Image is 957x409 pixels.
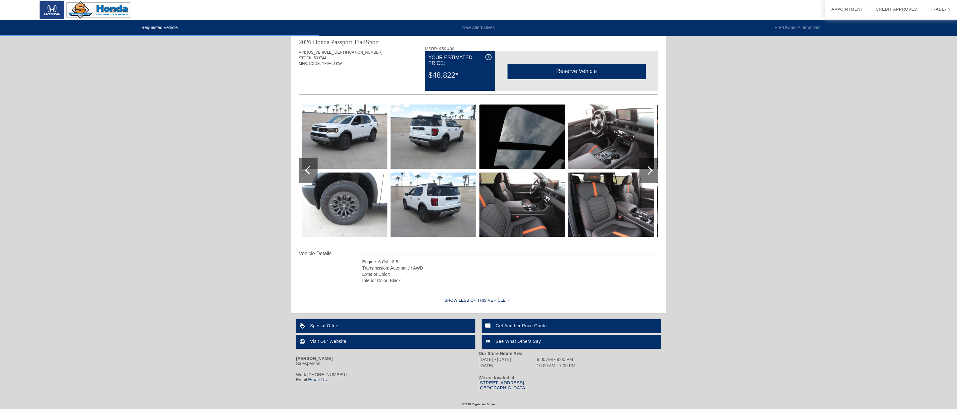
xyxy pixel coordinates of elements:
div: Reserve Vehicle [508,64,646,79]
div: 2026 Honda Passport [299,38,352,46]
strong: [PERSON_NAME] [296,356,333,361]
img: 9.jpg [568,173,654,237]
div: Show Less of this Vehicle [291,288,666,313]
a: Get Another Price Quote [482,319,661,333]
div: TrailSport [354,38,379,46]
img: 2.jpg [302,105,387,169]
img: 5.jpg [391,173,476,237]
div: Interior Color: Black [362,277,657,284]
div: Vehicle Details [299,250,362,257]
div: MSRP: $50,400 [425,46,658,51]
li: Pre-Owned Alternatives [638,20,957,36]
div: Quoted on [DATE] 12:52:26 PM [299,76,658,86]
td: 8:00 AM - 9:00 PM [537,357,576,362]
div: Salesperson [296,361,478,366]
span: YF9H5TKW [322,61,342,66]
img: 11.jpg [657,173,743,237]
span: MFR. CODE: [299,61,321,66]
a: See What Others Say [482,335,661,349]
img: ic_language_white_24dp_2x.png [296,335,310,349]
span: STOCK: [299,56,313,60]
td: [DATE] [479,363,536,368]
span: VIN: [299,50,306,55]
a: [STREET_ADDRESS][GEOGRAPHIC_DATA] [478,380,527,390]
a: Trade-In [930,7,951,12]
div: Email: [296,377,478,382]
div: Exterior Color: [362,271,657,277]
a: Credit Approved [876,7,917,12]
span: i [488,55,489,59]
span: [US_VEHICLE_IDENTIFICATION_NUMBER] [307,50,382,55]
div: Your Estimated Price: [428,54,491,67]
img: ic_mode_comment_white_24dp_2x.png [482,319,496,333]
div: $48,822* [428,67,491,83]
li: New Alternatives [319,20,638,36]
a: Email Us [308,377,327,382]
img: 4.jpg [391,105,476,169]
div: Work: [296,372,478,377]
a: Special Offers [296,319,475,333]
img: ic_format_quote_white_24dp_2x.png [482,335,496,349]
img: 8.jpg [568,105,654,169]
img: ic_loyalty_white_24dp_2x.png [296,319,310,333]
strong: We are located at: [478,375,516,380]
img: 6.jpg [479,105,565,169]
div: Engine: 6 Cyl - 3.5 L [362,259,657,265]
td: [DATE] - [DATE] [479,357,536,362]
div: Transmission: Automatic / AWD [362,265,657,271]
a: Visit Our Website [296,335,475,349]
strong: Our Store Hours Are: [478,351,522,356]
a: Appointment [831,7,863,12]
img: 7.jpg [479,173,565,237]
img: 3.jpg [302,173,387,237]
span: 503744 [314,56,326,60]
td: 10:00 AM - 7:00 PM [537,363,576,368]
img: 10.jpg [657,105,743,169]
span: [PHONE_NUMBER] [307,372,347,377]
